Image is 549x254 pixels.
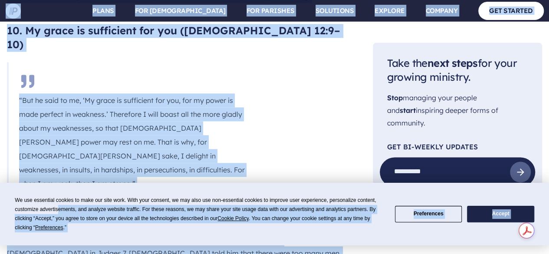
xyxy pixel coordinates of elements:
[217,215,249,221] span: Cookie Policy
[387,94,402,102] span: Stop
[35,224,63,231] span: Preferences
[387,56,516,84] span: Take the for your growing ministry.
[19,93,247,191] p: “But he said to me, ‘My grace is sufficient for you, for my power is made perfect in weakness.’ T...
[395,206,462,223] button: Preferences
[387,92,528,129] p: managing your people and inspiring deeper forms of community.
[387,143,528,150] p: Get Bi-Weekly Updates
[15,196,385,232] div: We use essential cookies to make our site work. With your consent, we may also use non-essential ...
[478,2,544,20] a: GET STARTED
[7,24,345,52] h3: 10. My grace is sufficient for you ([DEMOGRAPHIC_DATA] 12:9–10)
[467,206,534,223] button: Accept
[399,106,415,115] span: start
[427,56,478,69] span: next steps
